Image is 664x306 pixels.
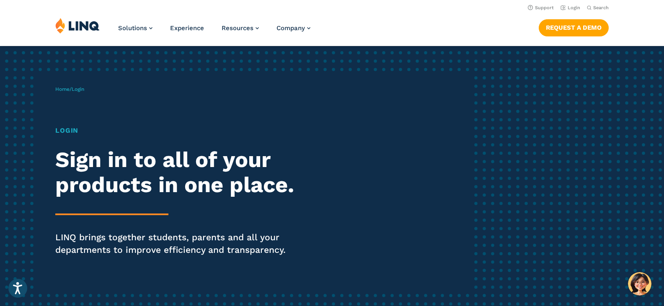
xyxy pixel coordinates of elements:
[55,86,84,92] span: /
[222,24,259,32] a: Resources
[55,231,311,256] p: LINQ brings together students, parents and all your departments to improve efficiency and transpa...
[55,18,100,33] img: LINQ | K‑12 Software
[539,18,609,36] nav: Button Navigation
[628,272,651,296] button: Hello, have a question? Let’s chat.
[72,86,84,92] span: Login
[55,86,70,92] a: Home
[539,19,609,36] a: Request a Demo
[528,5,554,10] a: Support
[222,24,253,32] span: Resources
[170,24,204,32] a: Experience
[118,18,310,45] nav: Primary Navigation
[276,24,310,32] a: Company
[55,126,311,136] h1: Login
[593,5,609,10] span: Search
[561,5,580,10] a: Login
[118,24,152,32] a: Solutions
[587,5,609,11] button: Open Search Bar
[118,24,147,32] span: Solutions
[276,24,305,32] span: Company
[55,147,311,198] h2: Sign in to all of your products in one place.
